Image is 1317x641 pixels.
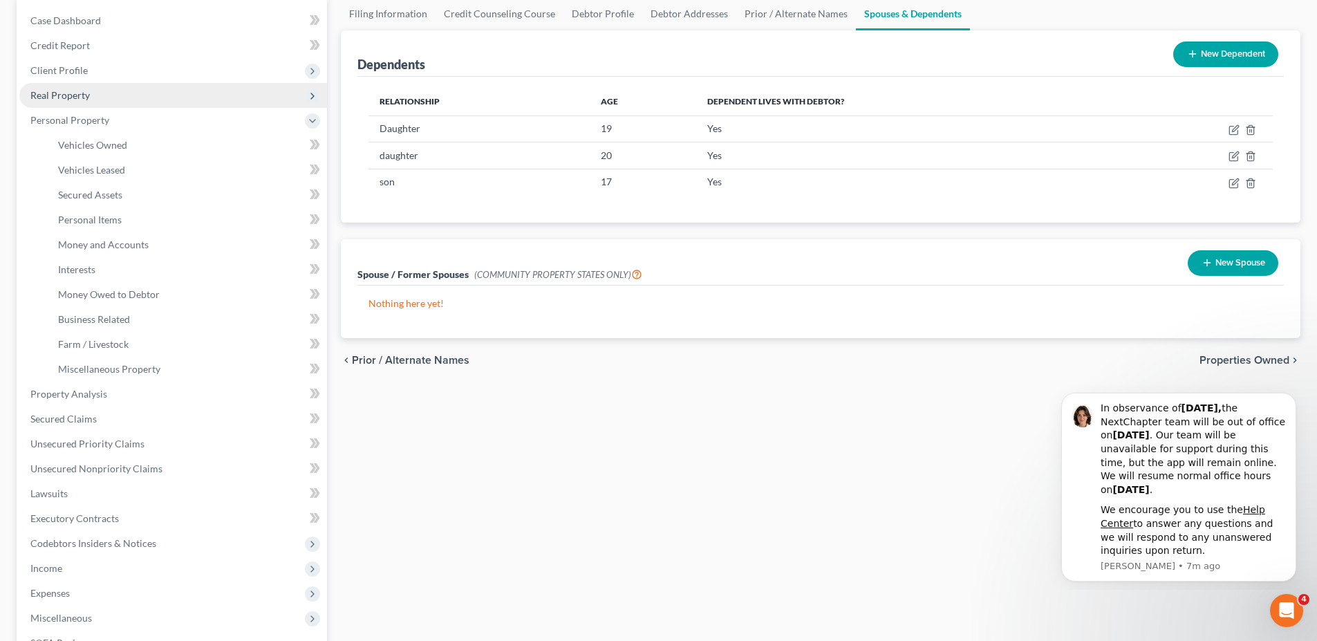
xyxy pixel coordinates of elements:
[341,355,352,366] i: chevron_left
[47,357,327,382] a: Miscellaneous Property
[30,438,144,449] span: Unsecured Priority Claims
[341,355,469,366] button: chevron_left Prior / Alternate Names
[58,313,130,325] span: Business Related
[19,382,327,407] a: Property Analysis
[58,214,122,225] span: Personal Items
[47,257,327,282] a: Interests
[47,158,327,183] a: Vehicles Leased
[58,139,127,151] span: Vehicles Owned
[30,587,70,599] span: Expenses
[58,189,122,201] span: Secured Assets
[19,407,327,431] a: Secured Claims
[58,164,125,176] span: Vehicles Leased
[30,89,90,101] span: Real Property
[1289,355,1300,366] i: chevron_right
[30,413,97,425] span: Secured Claims
[58,363,160,375] span: Miscellaneous Property
[30,512,119,524] span: Executory Contracts
[1173,41,1278,67] button: New Dependent
[696,142,1124,169] td: Yes
[368,115,590,142] td: Daughter
[30,612,92,624] span: Miscellaneous
[590,115,695,142] td: 19
[19,456,327,481] a: Unsecured Nonpriority Claims
[357,268,469,280] span: Spouse / Former Spouses
[19,33,327,58] a: Credit Report
[368,88,590,115] th: Relationship
[1199,355,1289,366] span: Properties Owned
[1270,594,1303,627] iframe: Intercom live chat
[47,307,327,332] a: Business Related
[368,297,1273,310] p: Nothing here yet!
[1188,250,1278,276] button: New Spouse
[19,431,327,456] a: Unsecured Priority Claims
[30,114,109,126] span: Personal Property
[696,115,1124,142] td: Yes
[58,288,160,300] span: Money Owed to Debtor
[696,169,1124,195] td: Yes
[47,232,327,257] a: Money and Accounts
[58,338,129,350] span: Farm / Livestock
[30,463,162,474] span: Unsecured Nonpriority Claims
[30,388,107,400] span: Property Analysis
[47,282,327,307] a: Money Owed to Debtor
[47,207,327,232] a: Personal Items
[1040,380,1317,590] iframe: Intercom notifications message
[30,537,156,549] span: Codebtors Insiders & Notices
[590,142,695,169] td: 20
[47,133,327,158] a: Vehicles Owned
[30,15,101,26] span: Case Dashboard
[590,169,695,195] td: 17
[368,169,590,195] td: son
[1199,355,1300,366] button: Properties Owned chevron_right
[47,183,327,207] a: Secured Assets
[30,562,62,574] span: Income
[696,88,1124,115] th: Dependent lives with debtor?
[352,355,469,366] span: Prior / Alternate Names
[368,142,590,169] td: daughter
[58,263,95,275] span: Interests
[474,269,642,280] span: (COMMUNITY PROPERTY STATES ONLY)
[357,56,425,73] div: Dependents
[19,481,327,506] a: Lawsuits
[1298,594,1309,605] span: 4
[590,88,695,115] th: Age
[30,39,90,51] span: Credit Report
[30,64,88,76] span: Client Profile
[58,239,149,250] span: Money and Accounts
[30,487,68,499] span: Lawsuits
[47,332,327,357] a: Farm / Livestock
[19,8,327,33] a: Case Dashboard
[19,506,327,531] a: Executory Contracts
